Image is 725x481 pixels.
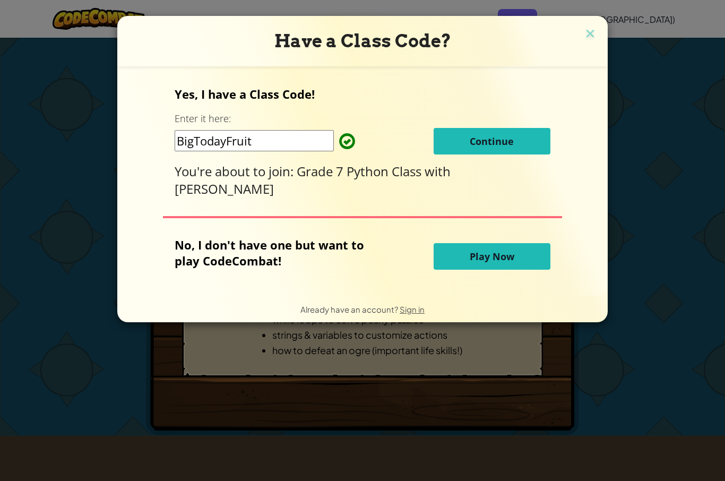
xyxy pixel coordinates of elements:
[175,112,231,125] label: Enter it here:
[470,135,514,148] span: Continue
[175,180,274,197] span: [PERSON_NAME]
[583,27,597,42] img: close icon
[400,304,425,314] a: Sign in
[470,250,514,263] span: Play Now
[175,162,297,180] span: You're about to join:
[175,237,380,269] p: No, I don't have one but want to play CodeCombat!
[434,243,550,270] button: Play Now
[300,304,400,314] span: Already have an account?
[425,162,451,180] span: with
[274,30,451,51] span: Have a Class Code?
[434,128,550,154] button: Continue
[175,86,550,102] p: Yes, I have a Class Code!
[297,162,425,180] span: Grade 7 Python Class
